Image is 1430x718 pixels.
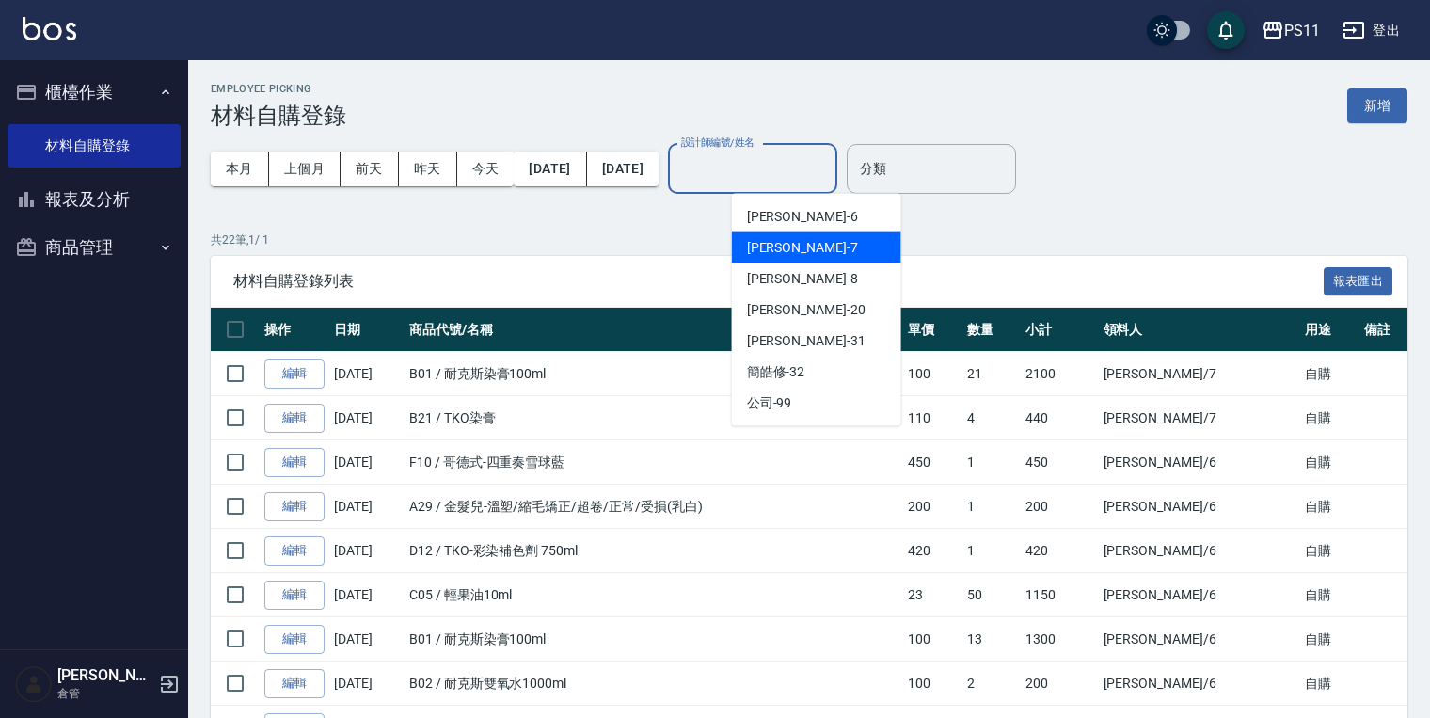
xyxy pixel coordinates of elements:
[1099,573,1301,617] td: [PERSON_NAME] /6
[962,485,1022,529] td: 1
[747,362,805,382] span: 簡皓修 -32
[1021,617,1098,662] td: 1300
[903,396,962,440] td: 110
[23,17,76,40] img: Logo
[747,269,858,289] span: [PERSON_NAME] -8
[1099,485,1301,529] td: [PERSON_NAME] /6
[211,83,346,95] h2: Employee Picking
[747,331,866,351] span: [PERSON_NAME] -31
[1021,529,1098,573] td: 420
[341,152,399,186] button: 前天
[405,396,903,440] td: B21 / TKO染膏
[1021,440,1098,485] td: 450
[962,573,1022,617] td: 50
[903,662,962,706] td: 100
[903,440,962,485] td: 450
[1300,352,1359,396] td: 自購
[269,152,341,186] button: 上個月
[1359,308,1419,352] th: 備註
[1099,662,1301,706] td: [PERSON_NAME] /6
[329,573,405,617] td: [DATE]
[962,617,1022,662] td: 13
[8,124,181,168] a: 材料自購登錄
[405,485,903,529] td: A29 / 金髮兒-溫塑/縮毛矯正/超卷/正常/受損(乳白)
[329,662,405,706] td: [DATE]
[1300,396,1359,440] td: 自購
[962,529,1022,573] td: 1
[264,448,325,477] a: 編輯
[264,536,325,566] a: 編輯
[747,393,792,413] span: 公司 -99
[8,175,181,224] button: 報表及分析
[329,485,405,529] td: [DATE]
[211,231,1407,248] p: 共 22 筆, 1 / 1
[1300,573,1359,617] td: 自購
[514,152,586,186] button: [DATE]
[264,404,325,433] a: 編輯
[903,485,962,529] td: 200
[1021,485,1098,529] td: 200
[1347,96,1407,114] a: 新增
[260,308,329,352] th: 操作
[747,207,858,227] span: [PERSON_NAME] -6
[1207,11,1245,49] button: save
[1021,573,1098,617] td: 1150
[1021,662,1098,706] td: 200
[329,440,405,485] td: [DATE]
[329,352,405,396] td: [DATE]
[1300,662,1359,706] td: 自購
[405,617,903,662] td: B01 / 耐克斯染膏100ml
[681,136,755,150] label: 設計師編號/姓名
[1099,396,1301,440] td: [PERSON_NAME] /7
[264,581,325,610] a: 編輯
[329,529,405,573] td: [DATE]
[903,617,962,662] td: 100
[962,308,1022,352] th: 數量
[1021,308,1098,352] th: 小計
[1300,529,1359,573] td: 自購
[264,625,325,654] a: 編輯
[1347,88,1407,123] button: 新增
[1099,352,1301,396] td: [PERSON_NAME] /7
[1300,308,1359,352] th: 用途
[1324,267,1393,296] button: 報表匯出
[233,272,1324,291] span: 材料自購登錄列表
[1099,529,1301,573] td: [PERSON_NAME] /6
[903,308,962,352] th: 單價
[962,352,1022,396] td: 21
[1099,308,1301,352] th: 領料人
[8,223,181,272] button: 商品管理
[57,685,153,702] p: 倉管
[405,529,903,573] td: D12 / TKO-彩染補色劑 750ml
[1254,11,1327,50] button: PS11
[1300,485,1359,529] td: 自購
[962,662,1022,706] td: 2
[903,529,962,573] td: 420
[1021,396,1098,440] td: 440
[1099,617,1301,662] td: [PERSON_NAME] /6
[405,662,903,706] td: B02 / 耐克斯雙氧水1000ml
[1021,352,1098,396] td: 2100
[405,440,903,485] td: F10 / 哥德式-四重奏雪球藍
[903,573,962,617] td: 23
[264,359,325,389] a: 編輯
[211,152,269,186] button: 本月
[329,396,405,440] td: [DATE]
[1300,617,1359,662] td: 自購
[329,308,405,352] th: 日期
[1335,13,1407,48] button: 登出
[264,492,325,521] a: 編輯
[747,238,858,258] span: [PERSON_NAME] -7
[405,308,903,352] th: 商品代號/名稱
[962,440,1022,485] td: 1
[8,68,181,117] button: 櫃檯作業
[329,617,405,662] td: [DATE]
[747,300,866,320] span: [PERSON_NAME] -20
[1300,440,1359,485] td: 自購
[405,573,903,617] td: C05 / 輕果油10ml
[57,666,153,685] h5: [PERSON_NAME]
[903,352,962,396] td: 100
[457,152,515,186] button: 今天
[405,352,903,396] td: B01 / 耐克斯染膏100ml
[1324,271,1393,289] a: 報表匯出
